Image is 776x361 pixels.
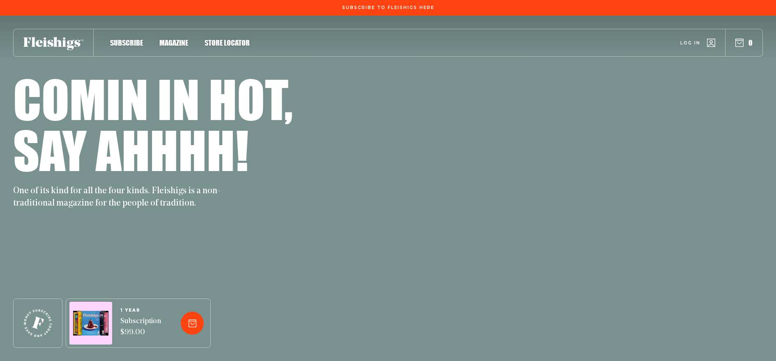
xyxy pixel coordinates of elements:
[73,311,108,336] img: Magazines image
[159,38,188,47] span: Magazine
[680,39,715,47] a: Log in
[13,185,227,210] p: One of its kind for all the four kinds. Fleishigs is a non-traditional magazine for the people of...
[13,124,249,175] h1: Say ahhhh!
[110,37,143,48] a: Subscribe
[120,316,161,338] span: Subscription $99.00
[110,38,143,47] span: Subscribe
[205,37,250,48] a: Store locator
[342,5,434,10] span: Subscribe To Fleishigs Here
[680,40,700,46] span: Log in
[120,308,161,313] span: 1 YEAR
[13,73,293,124] h1: Comin in hot,
[159,37,188,48] a: Magazine
[735,38,753,47] button: 0
[205,38,250,47] span: Store locator
[341,5,436,9] a: Subscribe To Fleishigs Here
[120,308,161,338] a: 1 YEARSubscription $99.00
